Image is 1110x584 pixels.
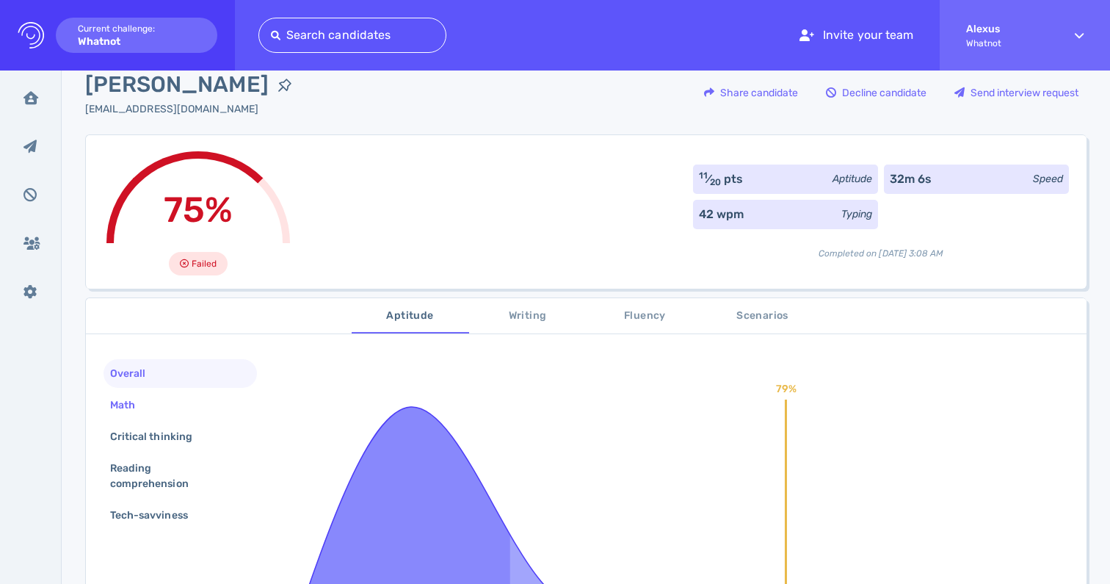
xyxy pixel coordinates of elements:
text: 79% [776,383,797,395]
span: [PERSON_NAME] [85,68,269,101]
div: Tech-savviness [107,505,206,526]
div: ⁄ pts [699,170,744,188]
div: Aptitude [832,171,872,187]
div: Decline candidate [819,76,934,109]
div: Typing [841,206,872,222]
span: Writing [478,307,578,325]
div: 42 wpm [699,206,744,223]
span: Scenarios [713,307,813,325]
button: Share candidate [696,75,806,110]
div: Send interview request [947,76,1086,109]
button: Send interview request [946,75,1087,110]
span: Failed [192,255,217,273]
div: Completed on [DATE] 3:08 AM [693,235,1069,260]
sup: 11 [699,170,708,181]
div: 32m 6s [890,170,932,188]
sub: 20 [710,177,721,187]
div: Speed [1033,171,1063,187]
div: Reading comprehension [107,458,242,494]
div: Critical thinking [107,426,210,447]
strong: Alexus [966,23,1048,35]
div: Share candidate [697,76,805,109]
div: Math [107,394,153,416]
span: Fluency [595,307,695,325]
button: Decline candidate [818,75,935,110]
div: Click to copy the email address [85,101,301,117]
div: Overall [107,363,163,384]
span: 75% [164,189,233,231]
span: Whatnot [966,38,1048,48]
span: Aptitude [360,307,460,325]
